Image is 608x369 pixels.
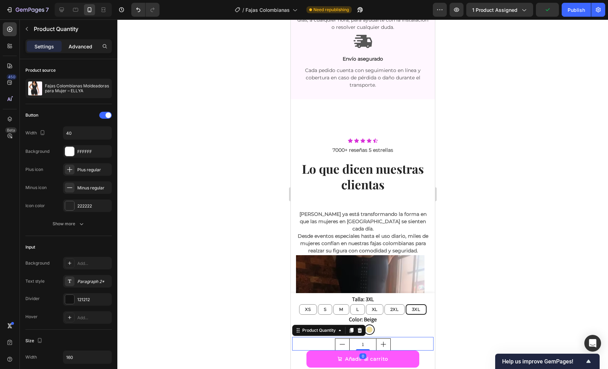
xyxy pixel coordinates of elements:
div: Add... [77,260,110,267]
div: Paragraph 2* [77,278,110,285]
button: Show more [25,218,112,230]
button: Show survey - Help us improve GemPages! [502,357,593,366]
strong: Lo que dicen nuestras clientas [11,141,133,173]
img: product feature img [28,81,42,95]
img: gempages_579918008072274932-3c259495-9cb7-43be-9830-04b1fe342c2d.svg [62,12,82,32]
div: Plus icon [25,166,43,173]
p: Advanced [69,43,92,50]
button: 1 product assigned [466,3,533,17]
div: Undo/Redo [131,3,159,17]
div: Plus regular [77,167,110,173]
div: Size [25,336,44,346]
div: FFFFFF [77,149,110,155]
div: Minus icon [25,184,47,191]
p: Cada pedido cuenta con seguimiento en línea y cobertura en caso de pérdida o daño durante el tran... [5,47,139,69]
img: Alt Image [5,236,134,364]
div: Add... [77,315,110,321]
div: Button [25,112,38,118]
div: 222222 [77,203,110,209]
div: Input [25,244,35,250]
div: 121212 [77,297,110,303]
div: Minus regular [77,185,110,191]
div: Hover [25,314,38,320]
div: Publish [568,6,585,14]
div: Beta [5,127,17,133]
div: Width [25,128,47,138]
span: / [242,6,244,14]
div: Show more [53,220,85,227]
div: 450 [7,74,17,80]
input: Auto [63,351,111,363]
div: Background [25,260,49,266]
div: Text style [25,278,45,284]
div: Divider [25,296,40,302]
p: Settings [34,43,54,50]
span: Need republishing [313,7,349,13]
div: Width [25,354,37,360]
div: Product source [25,67,56,73]
p: Product Quantity [34,25,109,33]
input: Auto [63,127,111,139]
div: Icon color [25,203,45,209]
p: 7 [46,6,49,14]
span: Help us improve GemPages! [502,358,584,365]
button: 7 [3,3,52,17]
iframe: Design area [291,19,435,369]
span: 1 product assigned [472,6,517,14]
div: Open Intercom Messenger [584,335,601,352]
p: [PERSON_NAME] ya está transformando la forma en que las mujeres en [GEOGRAPHIC_DATA] se sienten c... [6,191,138,235]
p: 7000+ reseñas 5 estrellas [6,127,138,134]
p: Fajas Colombianas Moldeadoras para Mujer – ELLYA [45,84,109,93]
strong: Envío asegurado [52,36,92,42]
span: Fajas Colombianas [245,6,290,14]
button: Publish [562,3,591,17]
div: Background [25,148,49,155]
